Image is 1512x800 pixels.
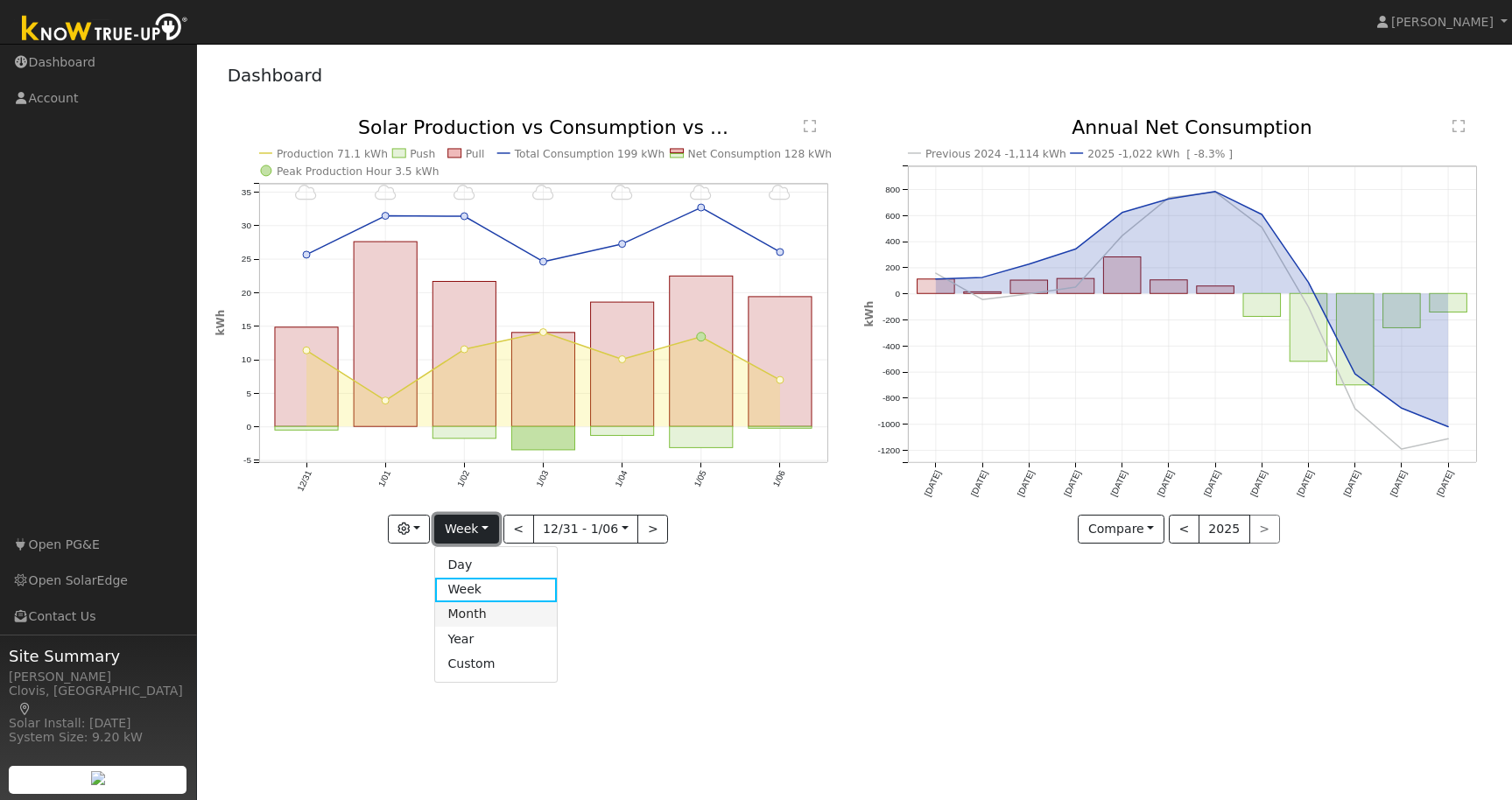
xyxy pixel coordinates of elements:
[968,469,988,498] text: [DATE]
[697,333,706,341] circle: onclick=""
[503,515,534,544] button: <
[9,728,187,747] div: System Size: 9.20 kW
[433,427,496,439] rect: onclick=""
[877,420,900,430] text: -1000
[619,356,626,363] circle: onclick=""
[539,329,546,336] circle: onclick=""
[532,185,554,202] i: 1/03 - MostlyCloudy
[749,427,812,429] rect: onclick=""
[1445,436,1452,443] circle: onclick=""
[241,187,251,197] text: 35
[1062,469,1082,498] text: [DATE]
[275,327,338,427] rect: onclick=""
[410,148,435,160] text: Push
[883,315,900,325] text: -200
[777,249,784,256] circle: onclick=""
[771,469,787,489] text: 1/06
[466,148,485,160] text: Pull
[1025,291,1032,298] circle: onclick=""
[275,427,338,431] rect: onclick=""
[1342,469,1362,498] text: [DATE]
[690,185,712,202] i: 1/05 - MostlyCloudy
[1119,233,1126,240] circle: onclick=""
[435,578,557,602] a: Week
[863,301,876,327] text: kWh
[1156,469,1176,498] text: [DATE]
[1072,116,1312,138] text: Annual Net Consumption
[1072,284,1079,291] circle: onclick=""
[1452,119,1465,133] text: 
[511,427,574,451] rect: onclick=""
[382,213,389,220] circle: onclick=""
[1352,371,1359,378] circle: onclick=""
[1290,294,1327,362] rect: onclick=""
[1010,280,1048,293] rect: onclick=""
[1243,294,1281,317] rect: onclick=""
[1119,209,1126,216] circle: onclick=""
[1389,469,1409,498] text: [DATE]
[877,446,900,455] text: -1200
[1445,424,1452,431] circle: onclick=""
[241,321,251,331] text: 15
[455,469,471,489] text: 1/02
[619,241,626,248] circle: onclick=""
[614,469,629,489] text: 1/04
[1150,280,1188,294] rect: onclick=""
[433,282,496,427] rect: onclick=""
[979,297,986,304] circle: onclick=""
[925,148,1066,160] text: Previous 2024 -1,114 kWh
[1398,405,1405,412] circle: onclick=""
[1072,246,1079,253] circle: onclick=""
[1305,279,1312,286] circle: onclick=""
[277,165,440,178] text: Peak Production Hour 3.5 kWh
[1352,405,1359,412] circle: onclick=""
[434,515,498,544] button: Week
[917,279,954,293] rect: onclick=""
[511,333,574,426] rect: onclick=""
[591,427,654,436] rect: onclick=""
[241,355,251,365] text: 10
[885,237,900,247] text: 400
[534,469,550,489] text: 1/03
[9,668,187,686] div: [PERSON_NAME]
[1087,148,1233,160] text: 2025 -1,022 kWh [ -8.3% ]
[243,456,251,466] text: -5
[932,276,939,283] circle: onclick=""
[1199,515,1250,544] button: 2025
[963,292,1001,294] rect: onclick=""
[1398,446,1405,453] circle: onclick=""
[922,469,942,498] text: [DATE]
[885,211,900,221] text: 600
[1169,515,1199,544] button: <
[241,255,251,264] text: 25
[1197,286,1234,294] rect: onclick=""
[435,553,557,578] a: Day
[1295,469,1315,498] text: [DATE]
[1212,189,1219,196] circle: onclick=""
[885,263,900,273] text: 200
[885,185,900,194] text: 800
[883,341,900,351] text: -400
[303,347,310,354] circle: onclick=""
[295,469,313,494] text: 12/31
[376,469,392,489] text: 1/01
[1165,196,1172,203] circle: onclick=""
[374,185,396,202] i: 1/01 - MostlyCloudy
[91,771,105,785] img: retrieve
[883,394,900,404] text: -800
[611,185,633,202] i: 1/04 - MostlyCloudy
[1391,15,1494,29] span: [PERSON_NAME]
[637,515,668,544] button: >
[883,368,900,377] text: -600
[1430,294,1467,312] rect: onclick=""
[295,185,317,202] i: 12/31 - MostlyCloudy
[461,347,468,354] circle: onclick=""
[693,469,708,489] text: 1/05
[670,277,733,427] rect: onclick=""
[514,148,665,160] text: Total Consumption 199 kWh
[1212,188,1219,195] circle: onclick=""
[241,221,251,230] text: 30
[1305,304,1312,311] circle: onclick=""
[1103,257,1141,294] rect: onclick=""
[895,289,900,298] text: 0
